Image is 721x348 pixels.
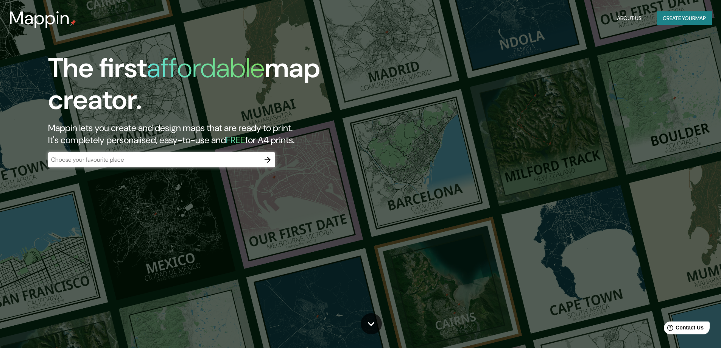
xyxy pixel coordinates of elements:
button: About Us [614,11,645,25]
h3: Mappin [9,8,70,29]
h5: FREE [226,134,245,146]
iframe: Help widget launcher [654,318,713,340]
h1: affordable [147,50,265,86]
button: Create yourmap [657,11,712,25]
img: mappin-pin [70,20,76,26]
h1: The first map creator. [48,52,409,122]
input: Choose your favourite place [48,155,260,164]
h2: Mappin lets you create and design maps that are ready to print. It's completely personalised, eas... [48,122,409,146]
